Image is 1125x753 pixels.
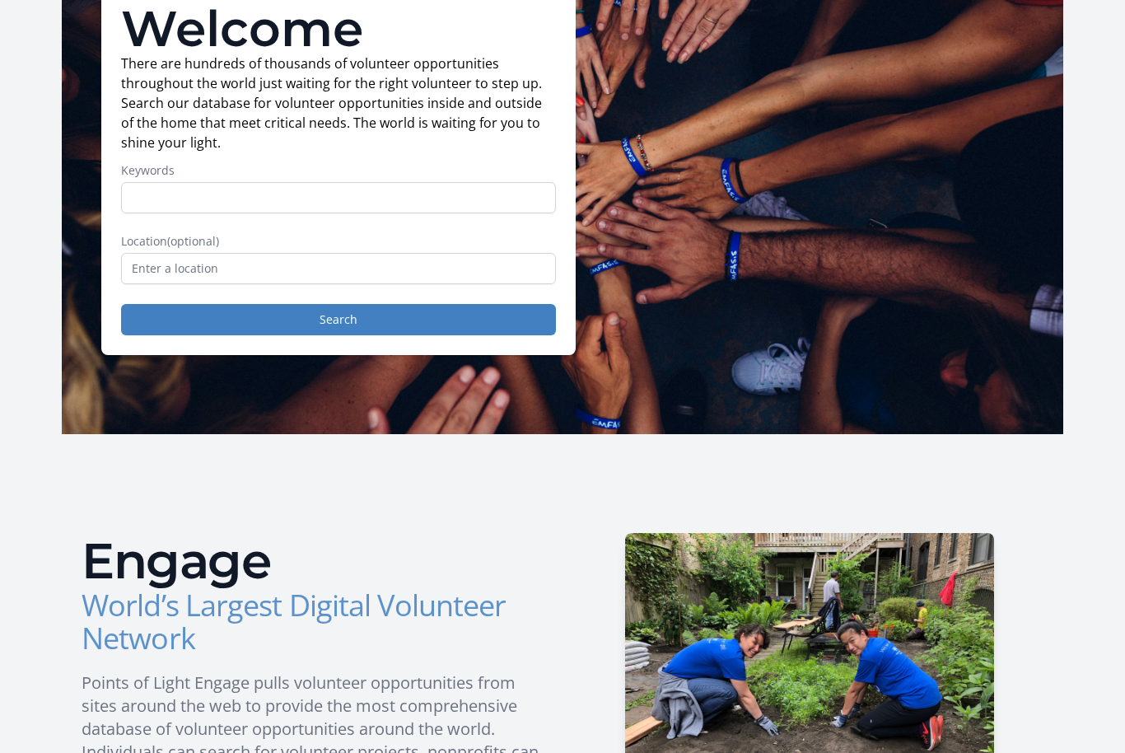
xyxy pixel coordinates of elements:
label: Location [121,234,556,250]
p: There are hundreds of thousands of volunteer opportunities throughout the world just waiting for ... [121,54,556,153]
h3: World’s Largest Digital Volunteer Network [82,590,549,656]
label: Keywords [121,163,556,180]
h1: Welcome [121,5,556,54]
h2: Engage [82,537,549,587]
input: Enter a location [121,254,556,285]
span: (optional) [167,234,219,250]
button: Search [121,305,556,336]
